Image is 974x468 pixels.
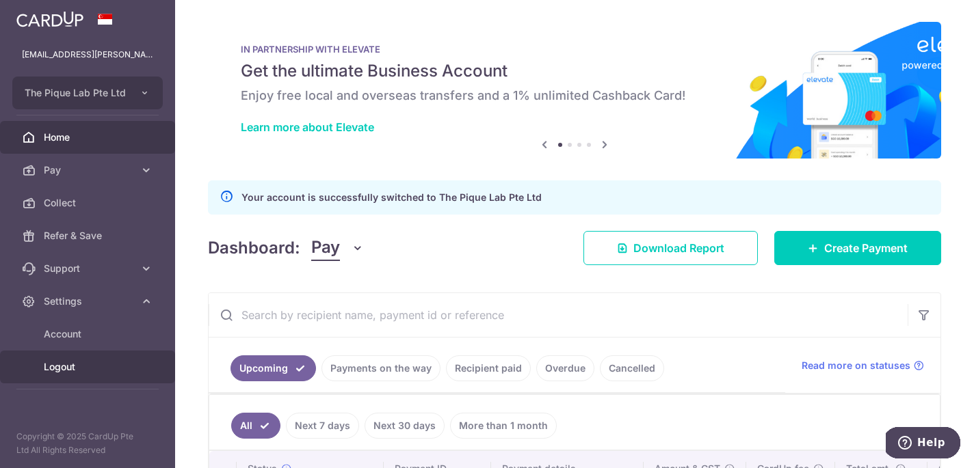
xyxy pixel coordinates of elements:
a: Learn more about Elevate [241,120,374,134]
span: Help [31,10,60,22]
span: Pay [44,163,134,177]
span: Pay [311,235,340,261]
p: [EMAIL_ADDRESS][PERSON_NAME][DOMAIN_NAME] [22,48,153,61]
a: Recipient paid [446,355,531,381]
button: The Pique Lab Pte Ltd [12,77,163,109]
span: Refer & Save [44,229,134,243]
a: Download Report [583,231,758,265]
p: Your account is successfully switched to The Pique Lab Pte Ltd [241,189,542,206]
span: Collect [44,196,134,210]
a: Next 7 days [286,413,359,439]
a: Upcoming [231,355,316,381]
a: Create Payment [774,231,941,265]
span: Account [44,327,134,341]
a: All [231,413,280,439]
h5: Get the ultimate Business Account [241,60,908,82]
button: Pay [311,235,364,261]
span: Read more on statuses [802,359,910,372]
iframe: Opens a widget where you can find more information [886,427,960,461]
span: The Pique Lab Pte Ltd [25,86,126,100]
a: Cancelled [600,355,664,381]
a: Overdue [536,355,594,381]
img: CardUp [16,11,83,27]
img: Renovation banner [208,22,941,159]
input: Search by recipient name, payment id or reference [209,293,908,337]
a: Next 30 days [365,413,445,439]
a: More than 1 month [450,413,557,439]
span: Logout [44,360,134,374]
span: Settings [44,294,134,308]
h4: Dashboard: [208,236,300,260]
span: Download Report [633,240,724,256]
span: Support [44,262,134,275]
a: Read more on statuses [802,359,924,372]
span: Home [44,130,134,144]
span: Create Payment [824,240,908,256]
a: Payments on the way [321,355,440,381]
p: IN PARTNERSHIP WITH ELEVATE [241,44,908,55]
h6: Enjoy free local and overseas transfers and a 1% unlimited Cashback Card! [241,87,908,104]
